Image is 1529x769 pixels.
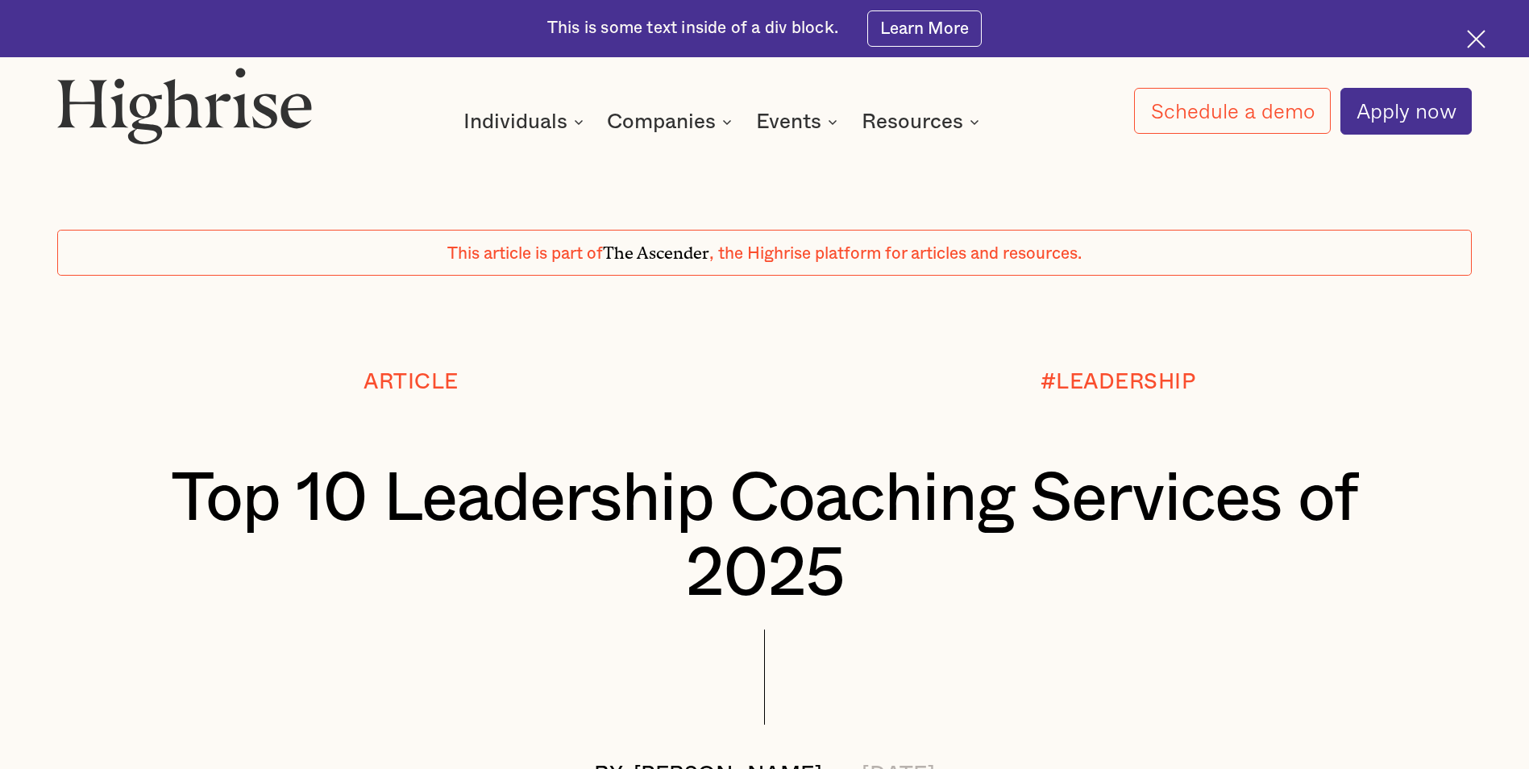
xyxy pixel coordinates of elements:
[447,245,603,262] span: This article is part of
[756,112,842,131] div: Events
[709,245,1082,262] span: , the Highrise platform for articles and resources.
[463,112,588,131] div: Individuals
[463,112,567,131] div: Individuals
[607,112,737,131] div: Companies
[862,112,963,131] div: Resources
[607,112,716,131] div: Companies
[867,10,983,47] a: Learn More
[862,112,984,131] div: Resources
[1134,88,1330,134] a: Schedule a demo
[547,17,838,39] div: This is some text inside of a div block.
[1467,30,1485,48] img: Cross icon
[116,462,1413,612] h1: Top 10 Leadership Coaching Services of 2025
[756,112,821,131] div: Events
[57,67,313,144] img: Highrise logo
[1041,371,1196,394] div: #LEADERSHIP
[364,371,459,394] div: Article
[1340,88,1472,135] a: Apply now
[603,239,709,260] span: The Ascender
